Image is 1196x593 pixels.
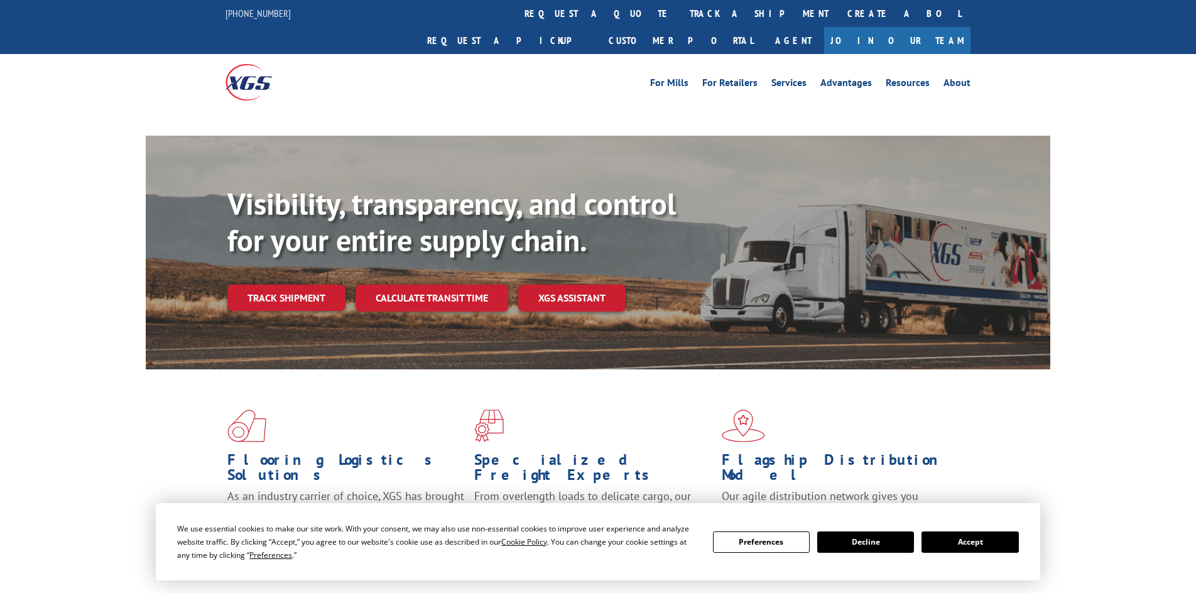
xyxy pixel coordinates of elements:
a: About [943,78,970,92]
a: [PHONE_NUMBER] [226,7,291,19]
h1: Flagship Distribution Model [722,452,959,489]
span: Cookie Policy [501,536,547,547]
img: xgs-icon-flagship-distribution-model-red [722,410,765,442]
b: Visibility, transparency, and control for your entire supply chain. [227,184,676,259]
p: From overlength loads to delicate cargo, our experienced staff knows the best way to move your fr... [474,489,712,545]
img: xgs-icon-total-supply-chain-intelligence-red [227,410,266,442]
span: Preferences [249,550,292,560]
span: Our agile distribution network gives you nationwide inventory management on demand. [722,489,953,518]
a: Join Our Team [824,27,970,54]
button: Decline [817,531,914,553]
a: For Retailers [702,78,758,92]
span: As an industry carrier of choice, XGS has brought innovation and dedication to flooring logistics... [227,489,464,533]
a: Resources [886,78,930,92]
a: Calculate transit time [356,285,508,312]
div: We use essential cookies to make our site work. With your consent, we may also use non-essential ... [177,522,697,562]
button: Preferences [713,531,810,553]
div: Cookie Consent Prompt [156,503,1040,580]
a: Advantages [820,78,872,92]
img: xgs-icon-focused-on-flooring-red [474,410,504,442]
a: XGS ASSISTANT [518,285,626,312]
a: Customer Portal [599,27,763,54]
a: Services [771,78,807,92]
a: Agent [763,27,824,54]
a: For Mills [650,78,688,92]
h1: Flooring Logistics Solutions [227,452,465,489]
button: Accept [921,531,1018,553]
a: Request a pickup [418,27,599,54]
a: Track shipment [227,285,345,311]
h1: Specialized Freight Experts [474,452,712,489]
